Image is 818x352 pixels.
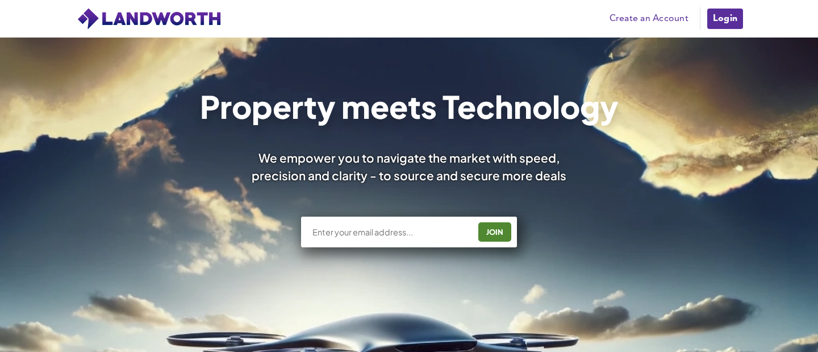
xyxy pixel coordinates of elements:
[200,91,619,122] h1: Property meets Technology
[236,149,582,184] div: We empower you to navigate the market with speed, precision and clarity - to source and secure mo...
[478,222,511,242] button: JOIN
[482,223,508,241] div: JOIN
[706,7,744,30] a: Login
[604,10,694,27] a: Create an Account
[311,226,470,238] input: Enter your email address...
